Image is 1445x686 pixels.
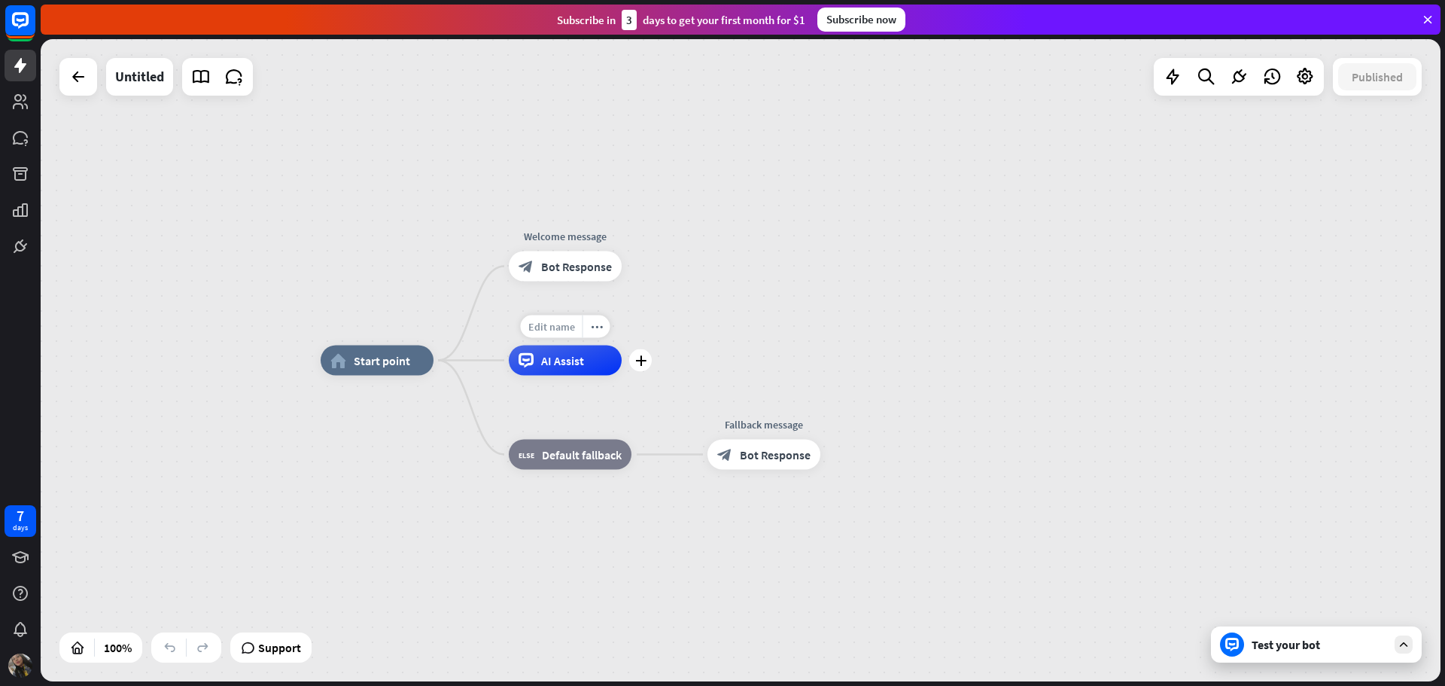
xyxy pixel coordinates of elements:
span: AI Assist [541,353,584,368]
span: Default fallback [542,447,622,462]
div: 7 [17,509,24,523]
span: Start point [354,353,410,368]
div: days [13,523,28,533]
i: block_bot_response [519,259,534,274]
button: Open LiveChat chat widget [12,6,57,51]
div: 100% [99,636,136,660]
i: more_horiz [591,321,603,332]
div: Test your bot [1252,637,1387,652]
i: block_fallback [519,447,534,462]
div: 3 [622,10,637,30]
i: plus [635,355,646,366]
a: 7 days [5,505,36,537]
span: Support [258,636,301,660]
div: Subscribe in days to get your first month for $1 [557,10,805,30]
i: block_bot_response [717,447,732,462]
i: home_2 [330,353,346,368]
span: Edit name [528,320,575,334]
button: Published [1338,63,1416,90]
span: Bot Response [541,259,612,274]
div: Subscribe now [817,8,905,32]
div: Fallback message [696,417,832,432]
span: Bot Response [740,447,811,462]
div: Untitled [115,58,164,96]
div: Welcome message [497,229,633,244]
